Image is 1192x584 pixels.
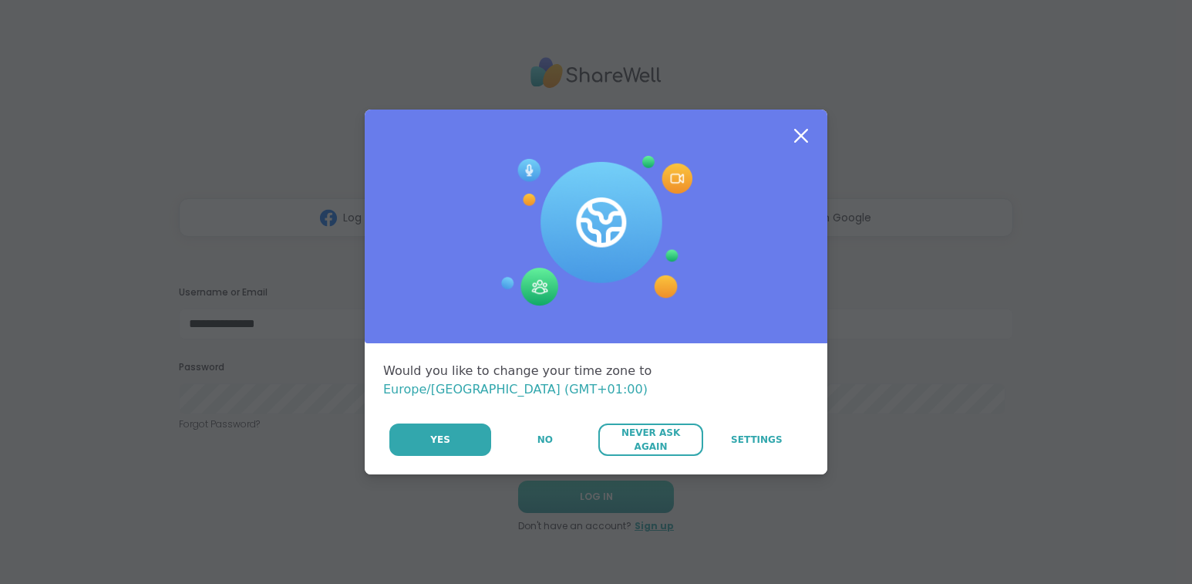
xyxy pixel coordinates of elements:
span: Never Ask Again [606,426,695,454]
span: No [537,433,553,447]
a: Settings [705,424,809,456]
span: Europe/[GEOGRAPHIC_DATA] (GMT+01:00) [383,382,648,397]
button: Never Ask Again [598,424,702,456]
span: Settings [731,433,783,447]
button: No [493,424,597,456]
span: Yes [430,433,450,447]
img: Session Experience [500,156,692,307]
div: Would you like to change your time zone to [383,362,809,399]
button: Yes [389,424,491,456]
